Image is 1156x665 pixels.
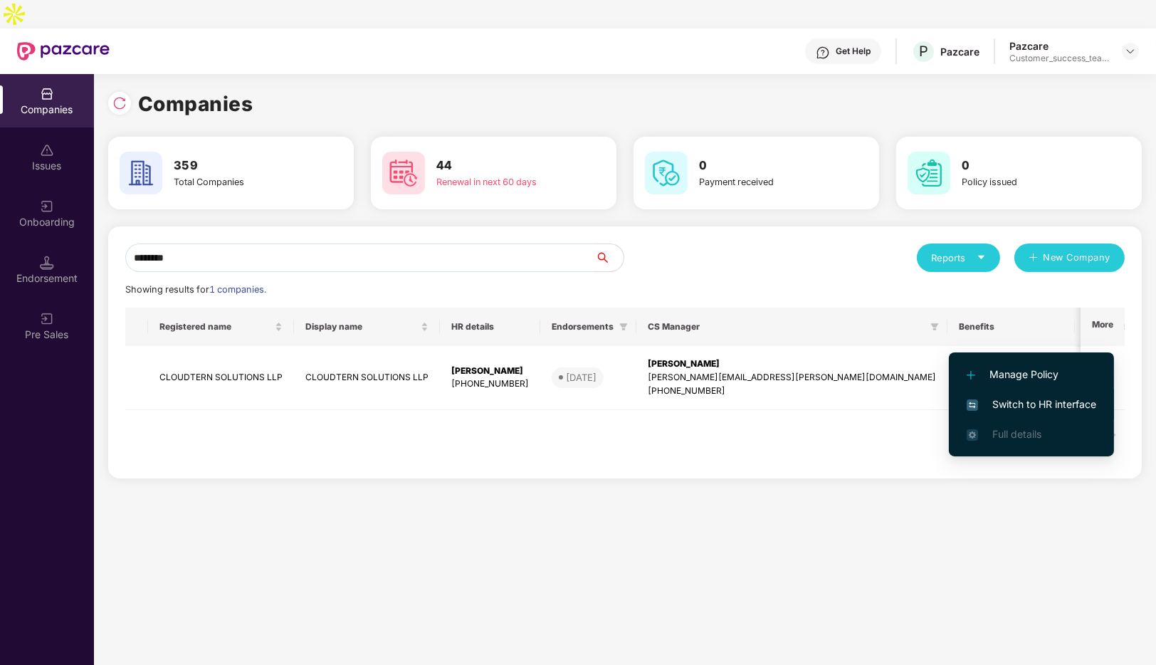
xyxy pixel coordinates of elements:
h3: 0 [962,157,1106,175]
span: CS Manager [648,321,925,332]
span: Registered name [159,321,272,332]
img: svg+xml;base64,PHN2ZyB4bWxucz0iaHR0cDovL3d3dy53My5vcmcvMjAwMC9zdmciIHdpZHRoPSIxMi4yMDEiIGhlaWdodD... [967,371,975,379]
img: svg+xml;base64,PHN2ZyB4bWxucz0iaHR0cDovL3d3dy53My5vcmcvMjAwMC9zdmciIHdpZHRoPSI2MCIgaGVpZ2h0PSI2MC... [645,152,688,194]
img: svg+xml;base64,PHN2ZyBpZD0iQ29tcGFuaWVzIiB4bWxucz0iaHR0cDovL3d3dy53My5vcmcvMjAwMC9zdmciIHdpZHRoPS... [40,87,54,101]
span: caret-down [977,253,986,262]
span: filter [616,318,631,335]
h1: Companies [138,88,253,120]
span: New Company [1044,251,1111,265]
h3: 359 [174,157,318,175]
img: svg+xml;base64,PHN2ZyB4bWxucz0iaHR0cDovL3d3dy53My5vcmcvMjAwMC9zdmciIHdpZHRoPSI2MCIgaGVpZ2h0PSI2MC... [382,152,425,194]
img: svg+xml;base64,PHN2ZyBpZD0iSGVscC0zMngzMiIgeG1sbnM9Imh0dHA6Ly93d3cudzMub3JnLzIwMDAvc3ZnIiB3aWR0aD... [816,46,830,60]
span: Showing results for [125,284,266,295]
span: P [919,43,928,60]
button: plusNew Company [1014,244,1125,272]
img: svg+xml;base64,PHN2ZyB3aWR0aD0iMTQuNSIgaGVpZ2h0PSIxNC41IiB2aWV3Qm94PSIwIDAgMTYgMTYiIGZpbGw9Im5vbm... [40,256,54,270]
button: search [594,244,624,272]
div: [DATE] [566,370,597,384]
span: Endorsements [552,321,614,332]
img: svg+xml;base64,PHN2ZyB4bWxucz0iaHR0cDovL3d3dy53My5vcmcvMjAwMC9zdmciIHdpZHRoPSI2MCIgaGVpZ2h0PSI2MC... [120,152,162,194]
div: [PERSON_NAME] [648,357,936,371]
span: filter [928,318,942,335]
img: svg+xml;base64,PHN2ZyB4bWxucz0iaHR0cDovL3d3dy53My5vcmcvMjAwMC9zdmciIHdpZHRoPSI2MCIgaGVpZ2h0PSI2MC... [908,152,950,194]
h3: 0 [699,157,844,175]
div: [PHONE_NUMBER] [648,384,936,398]
div: Payment received [699,175,844,189]
div: [PERSON_NAME][EMAIL_ADDRESS][PERSON_NAME][DOMAIN_NAME] [648,371,936,384]
span: 1 companies. [209,284,266,295]
img: svg+xml;base64,PHN2ZyB3aWR0aD0iMjAiIGhlaWdodD0iMjAiIHZpZXdCb3g9IjAgMCAyMCAyMCIgZmlsbD0ibm9uZSIgeG... [40,312,54,326]
span: filter [930,323,939,331]
th: Benefits [947,308,1075,346]
div: Policy issued [962,175,1106,189]
div: Get Help [836,46,871,57]
div: Reports [931,251,986,265]
span: Switch to HR interface [967,397,1096,412]
th: Display name [294,308,440,346]
th: Registered name [148,308,294,346]
h3: 44 [436,157,581,175]
span: Manage Policy [967,367,1096,382]
span: search [594,252,624,263]
div: Pazcare [940,45,979,58]
div: Customer_success_team_lead [1009,53,1109,64]
span: Display name [305,321,418,332]
span: plus [1029,253,1038,264]
img: svg+xml;base64,PHN2ZyBpZD0iSXNzdWVzX2Rpc2FibGVkIiB4bWxucz0iaHR0cDovL3d3dy53My5vcmcvMjAwMC9zdmciIH... [40,143,54,157]
img: svg+xml;base64,PHN2ZyB3aWR0aD0iMjAiIGhlaWdodD0iMjAiIHZpZXdCb3g9IjAgMCAyMCAyMCIgZmlsbD0ibm9uZSIgeG... [40,199,54,214]
span: filter [619,323,628,331]
span: Full details [992,428,1041,440]
th: More [1081,308,1125,346]
img: svg+xml;base64,PHN2ZyBpZD0iUmVsb2FkLTMyeDMyIiB4bWxucz0iaHR0cDovL3d3dy53My5vcmcvMjAwMC9zdmciIHdpZH... [112,96,127,110]
img: svg+xml;base64,PHN2ZyB4bWxucz0iaHR0cDovL3d3dy53My5vcmcvMjAwMC9zdmciIHdpZHRoPSIxNi4zNjMiIGhlaWdodD... [967,429,978,441]
div: Pazcare [1009,39,1109,53]
div: Total Companies [174,175,318,189]
img: svg+xml;base64,PHN2ZyBpZD0iRHJvcGRvd24tMzJ4MzIiIHhtbG5zPSJodHRwOi8vd3d3LnczLm9yZy8yMDAwL3N2ZyIgd2... [1125,46,1136,57]
div: [PERSON_NAME] [451,365,529,378]
div: [PHONE_NUMBER] [451,377,529,391]
div: Renewal in next 60 days [436,175,581,189]
img: svg+xml;base64,PHN2ZyB4bWxucz0iaHR0cDovL3d3dy53My5vcmcvMjAwMC9zdmciIHdpZHRoPSIxNiIgaGVpZ2h0PSIxNi... [967,399,978,411]
img: New Pazcare Logo [17,42,110,61]
td: CLOUDTERN SOLUTIONS LLP [294,346,440,410]
td: CLOUDTERN SOLUTIONS LLP [148,346,294,410]
th: HR details [440,308,540,346]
